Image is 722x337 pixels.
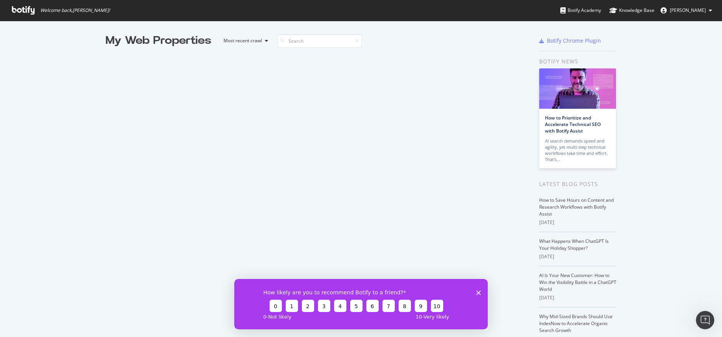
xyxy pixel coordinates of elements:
div: Botify Academy [560,7,601,14]
div: [DATE] [539,253,616,260]
div: Botify Chrome Plugin [547,37,601,45]
div: Latest Blog Posts [539,180,616,188]
div: [DATE] [539,294,616,301]
span: Welcome back, [PERSON_NAME] ! [40,7,110,13]
div: [DATE] [539,219,616,226]
input: Search [277,34,362,48]
a: How to Save Hours on Content and Research Workflows with Botify Assist [539,197,614,217]
img: How to Prioritize and Accelerate Technical SEO with Botify Assist [539,68,616,109]
div: AI search demands speed and agility, yet multi-step technical workflows take time and effort. Tha... [545,138,610,163]
div: Knowledge Base [609,7,654,14]
a: Why Mid-Sized Brands Should Use IndexNow to Accelerate Organic Search Growth [539,313,613,334]
button: [PERSON_NAME] [654,4,718,17]
div: My Web Properties [106,33,211,48]
a: How to Prioritize and Accelerate Technical SEO with Botify Assist [545,115,601,134]
button: Most recent crawl [217,35,271,47]
a: What Happens When ChatGPT Is Your Holiday Shopper? [539,238,609,251]
div: Botify news [539,57,616,66]
a: AI Is Your New Customer: How to Win the Visibility Battle in a ChatGPT World [539,272,616,292]
a: Botify Chrome Plugin [539,37,601,45]
iframe: Survey from Botify [234,279,488,329]
div: Most recent crawl [224,38,262,43]
span: Travis Yano [670,7,706,13]
iframe: Intercom live chat [696,311,714,329]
